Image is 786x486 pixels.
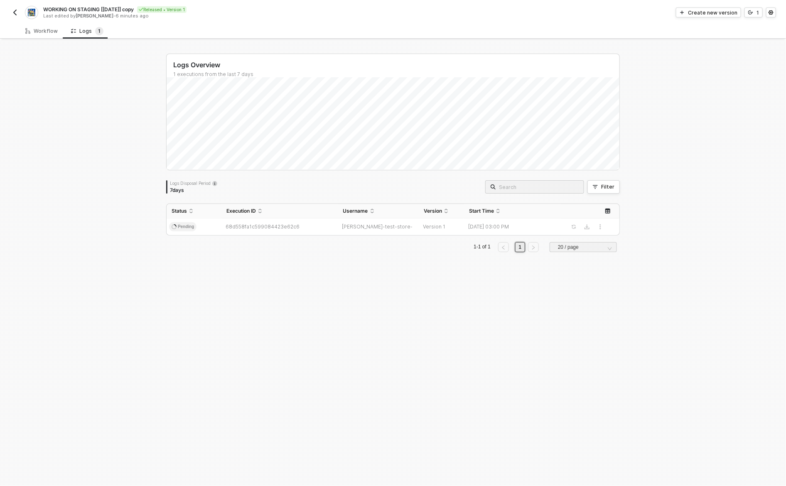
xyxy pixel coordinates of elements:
[676,7,741,17] button: Create new version
[172,223,177,229] span: icon-spinner
[343,208,368,214] span: Username
[170,180,217,186] div: Logs Disposal Period
[516,243,524,252] a: 1
[531,245,536,250] span: right
[71,27,103,35] div: Logs
[98,28,101,34] span: 1
[170,187,217,194] div: 7 days
[497,242,510,252] li: Previous Page
[424,208,442,214] span: Version
[423,223,445,230] span: Version 1
[469,208,494,214] span: Start Time
[757,9,759,16] div: 1
[601,184,614,190] div: Filter
[43,13,392,19] div: Last edited by - 6 minutes ago
[226,208,256,214] span: Execution ID
[172,208,187,214] span: Status
[221,204,338,218] th: Execution ID
[527,242,540,252] li: Next Page
[419,204,464,218] th: Version
[498,242,509,252] button: left
[137,6,187,13] div: Released • Version 1
[12,9,18,16] img: back
[587,180,620,194] button: Filter
[501,245,506,250] span: left
[744,7,763,17] button: 1
[226,223,300,230] span: 68d558fa1c599084423e62c6
[472,242,492,252] li: 1-1 of 1
[10,7,20,17] button: back
[342,223,420,230] span: [PERSON_NAME]-test-store-s...
[76,13,113,19] span: [PERSON_NAME]
[464,223,555,230] div: [DATE] 03:00 PM
[338,204,419,218] th: Username
[499,182,579,191] input: Search
[169,222,196,231] span: Pending
[555,243,612,252] input: Page Size
[173,61,619,69] div: Logs Overview
[95,27,103,35] sup: 1
[464,204,561,218] th: Start Time
[173,71,619,78] div: 1 executions from the last 7 days
[688,9,737,16] div: Create new version
[515,242,525,252] li: 1
[25,28,58,34] div: Workflow
[558,241,612,253] span: 20 / page
[550,242,617,255] div: Page Size
[769,10,774,15] span: icon-settings
[748,10,753,15] span: icon-versioning
[43,6,134,13] span: WORKING ON STAGING [[DATE]] copy
[528,242,539,252] button: right
[680,10,685,15] span: icon-play
[605,209,610,214] span: icon-table
[28,9,35,16] img: integration-icon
